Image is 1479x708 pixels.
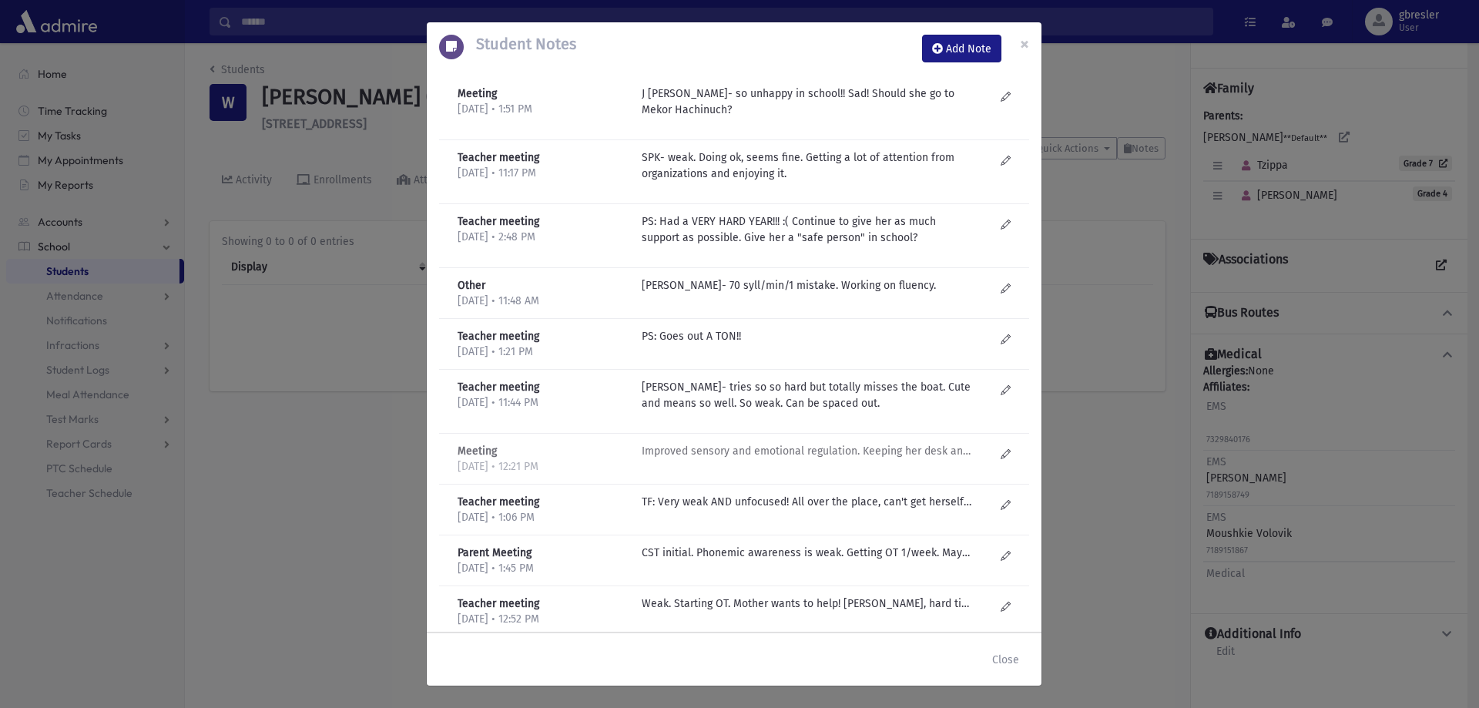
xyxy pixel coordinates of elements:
b: Meeting [458,87,497,100]
b: Teacher meeting [458,495,539,508]
p: Improved sensory and emotional regulation. Keeping her desk and cubby more organized, progressed ... [642,443,971,459]
b: Meeting [458,445,497,458]
b: Other [458,279,485,292]
b: Teacher meeting [458,215,539,228]
b: Parent Meeting [458,546,532,559]
p: [PERSON_NAME]- tries so so hard but totally misses the boat. Cute and means so well. So weak. Can... [642,379,971,411]
p: [PERSON_NAME]- 70 syll/min/1 mistake. Working on fluency. [642,277,971,294]
p: [DATE] • 11:44 PM [458,395,626,411]
p: [DATE] • 1:06 PM [458,510,626,525]
button: Close [982,646,1029,673]
p: PS: Had a VERY HARD YEAR!!! :( Continue to give her as much support as possible. Give her a "safe... [642,213,971,246]
b: Teacher meeting [458,330,539,343]
p: [DATE] • 11:17 PM [458,166,626,181]
p: [DATE] • 12:52 PM [458,612,626,627]
p: Weak. Starting OT. Mother wants to help! [PERSON_NAME], hard time falling asleep at night. [642,596,971,612]
p: J [PERSON_NAME]- so unhappy in school!! Sad! Should she go to Mekor Hachinuch? [642,86,971,118]
p: CST initial. Phonemic awareness is weak. Getting OT 1/week. Maybe E [GEOGRAPHIC_DATA] in addition... [642,545,971,561]
b: Teacher meeting [458,597,539,610]
span: × [1020,33,1029,55]
button: Close [1008,22,1041,65]
p: [DATE] • 1:51 PM [458,102,626,117]
p: [DATE] • 11:48 AM [458,294,626,309]
p: [DATE] • 1:45 PM [458,561,626,576]
p: PS: Goes out A TON!! [642,328,971,344]
p: [DATE] • 1:21 PM [458,344,626,360]
p: TF: Very weak AND unfocused! All over the place, can't get herself together... YP: Needs to conti... [642,494,971,510]
button: Add Note [922,35,1001,62]
b: Teacher meeting [458,151,539,164]
p: [DATE] • 12:21 PM [458,459,626,475]
p: SPK- weak. Doing ok, seems fine. Getting a lot of attention from organizations and enjoying it. [642,149,971,182]
h5: Student Notes [464,35,576,53]
p: [DATE] • 2:48 PM [458,230,626,245]
b: Teacher meeting [458,381,539,394]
